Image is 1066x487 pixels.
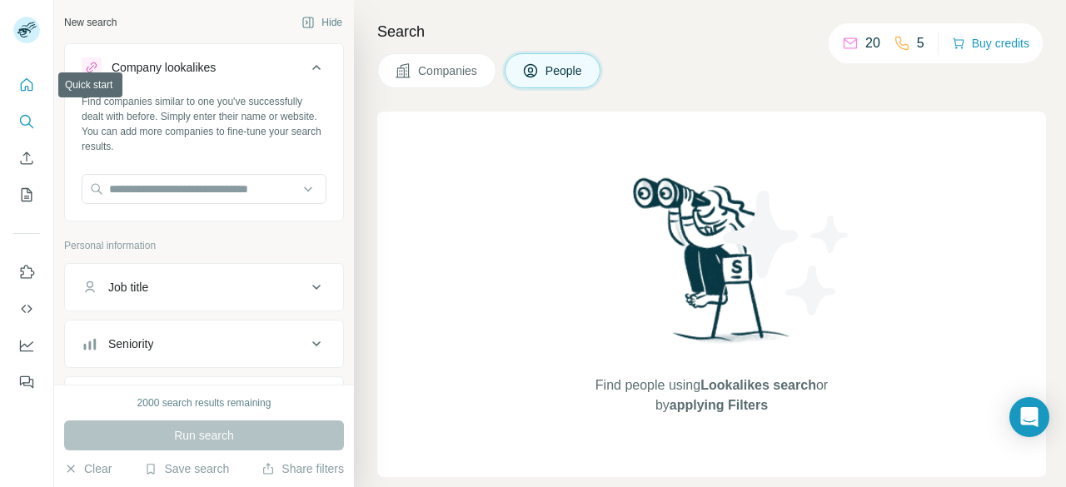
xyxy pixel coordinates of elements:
[64,460,112,477] button: Clear
[545,62,584,79] span: People
[865,33,880,53] p: 20
[65,267,343,307] button: Job title
[108,279,148,296] div: Job title
[377,20,1046,43] h4: Search
[137,395,271,410] div: 2000 search results remaining
[670,398,768,412] span: applying Filters
[65,47,343,94] button: Company lookalikes
[64,238,344,253] p: Personal information
[108,335,153,352] div: Seniority
[917,33,924,53] p: 5
[65,380,343,420] button: Department
[13,180,40,210] button: My lists
[952,32,1029,55] button: Buy credits
[144,460,229,477] button: Save search
[13,107,40,137] button: Search
[1009,397,1049,437] div: Open Intercom Messenger
[112,59,216,76] div: Company lookalikes
[13,257,40,287] button: Use Surfe on LinkedIn
[712,178,862,328] img: Surfe Illustration - Stars
[82,94,326,154] div: Find companies similar to one you've successfully dealt with before. Simply enter their name or w...
[65,324,343,364] button: Seniority
[13,70,40,100] button: Quick start
[262,460,344,477] button: Share filters
[64,15,117,30] div: New search
[625,173,799,359] img: Surfe Illustration - Woman searching with binoculars
[13,294,40,324] button: Use Surfe API
[13,330,40,360] button: Dashboard
[13,143,40,173] button: Enrich CSV
[418,62,479,79] span: Companies
[13,367,40,397] button: Feedback
[578,375,844,415] span: Find people using or by
[290,10,354,35] button: Hide
[700,378,816,392] span: Lookalikes search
